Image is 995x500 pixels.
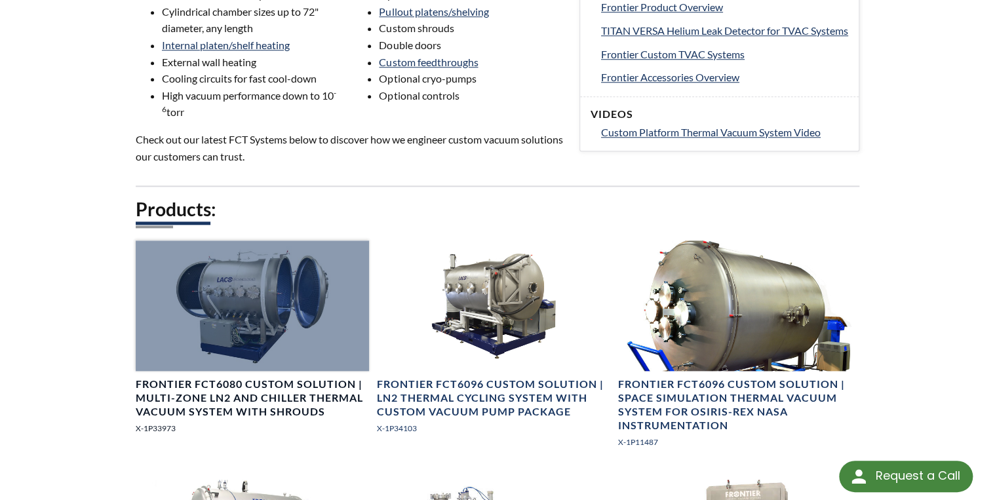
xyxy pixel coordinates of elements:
h4: Videos [591,107,848,121]
span: TITAN VERSA Helium Leak Detector for TVAC Systems [601,24,848,37]
h4: Frontier FCT6080 Custom Solution | Multi-Zone LN2 and Chiller Thermal Vacuum System with Shrouds [136,377,369,418]
a: Pullout platens/shelving [379,5,488,18]
h2: Products: [136,197,859,221]
p: X-1P33973 [136,422,369,434]
p: X-1P34103 [377,422,610,434]
div: Request a Call [839,461,973,492]
p: Check out our latest FCT Systems below to discover how we engineer custom vacuum solutions our cu... [136,131,564,164]
span: Custom Platform Thermal Vacuum System Video [601,126,821,138]
a: Internal platen/shelf heating [162,39,290,51]
li: Cylindrical chamber sizes up to 72" diameter, any length [162,3,346,37]
a: Frontier Custom TVAC Systems [601,46,848,63]
li: Double doors [379,37,563,54]
span: Frontier Product Overview [601,1,723,13]
li: External wall heating [162,54,346,71]
a: Frontier Accessories Overview [601,69,848,86]
li: Optional controls [379,87,563,104]
span: Frontier Accessories Overview [601,71,739,83]
div: Request a Call [875,461,960,491]
a: Custom feedthroughs [379,56,478,68]
sup: -6 [162,88,336,115]
li: Cooling circuits for fast cool-down [162,70,346,87]
a: Custom Thermal Vacuum System, angled viewFrontier FCT6096 Custom Solution | LN2 Thermal Cycling S... [377,240,610,446]
a: Large Space Simulation Vacuum System with stainless steel cylindrical chamber including viewports... [618,240,851,459]
span: Frontier Custom TVAC Systems [601,48,745,60]
img: round button [848,466,869,487]
li: High vacuum performance down to 10 torr [162,87,346,121]
a: TITAN VERSA Helium Leak Detector for TVAC Systems [601,22,848,39]
a: Custom Solution | Horizontal Cylindrical Thermal Vacuum (TVAC) Test System, side view, chamber do... [136,240,369,446]
h4: Frontier FCT6096 Custom Solution | LN2 Thermal Cycling System with Custom Vacuum Pump Package [377,377,610,418]
a: Custom Platform Thermal Vacuum System Video [601,124,848,141]
li: Custom shrouds [379,20,563,37]
p: X-1P11487 [618,436,851,448]
li: Optional cryo-pumps [379,70,563,87]
h4: Frontier FCT6096 Custom Solution | Space Simulation Thermal Vacuum System for OSIRIS-REx NASA Ins... [618,377,851,432]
